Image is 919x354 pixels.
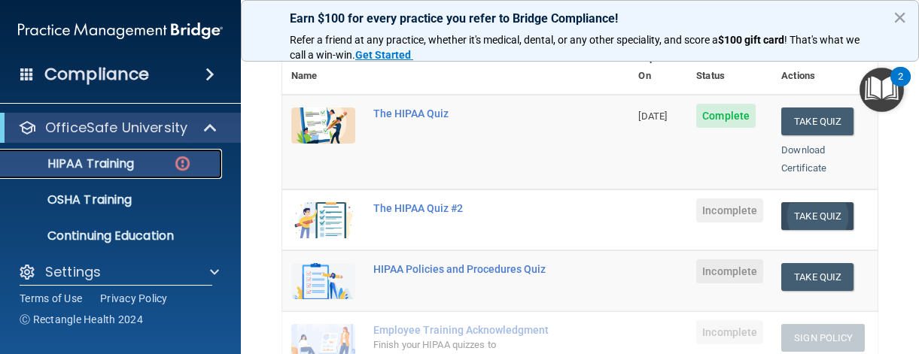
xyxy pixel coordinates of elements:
[898,77,903,96] div: 2
[373,202,554,214] div: The HIPAA Quiz #2
[355,49,413,61] a: Get Started
[373,324,554,336] div: Employee Training Acknowledgment
[290,34,862,61] span: ! That's what we call a win-win.
[860,68,904,112] button: Open Resource Center, 2 new notifications
[10,156,134,171] p: HIPAA Training
[10,192,132,207] p: OSHA Training
[45,263,101,281] p: Settings
[696,259,763,283] span: Incomplete
[173,154,192,173] img: danger-circle.6113f641.png
[18,263,219,281] a: Settings
[696,198,763,222] span: Incomplete
[18,119,218,137] a: OfficeSafe University
[18,16,223,46] img: PMB logo
[282,40,364,95] th: Name
[373,107,554,120] div: The HIPAA Quiz
[781,202,854,230] button: Take Quiz
[781,107,854,135] button: Take Quiz
[638,110,667,122] span: [DATE]
[20,312,143,327] span: Ⓒ Rectangle Health 2024
[290,11,870,26] p: Earn $100 for every practice you refer to Bridge Compliance!
[718,34,784,46] strong: $100 gift card
[355,49,411,61] strong: Get Started
[781,263,854,291] button: Take Quiz
[772,40,878,95] th: Actions
[893,5,907,29] button: Close
[687,40,772,95] th: Status
[10,228,215,244] p: Continuing Education
[696,320,763,344] span: Incomplete
[100,291,168,306] a: Privacy Policy
[45,119,187,137] p: OfficeSafe University
[20,291,82,306] a: Terms of Use
[781,144,826,174] a: Download Certificate
[696,104,756,128] span: Complete
[373,263,554,275] div: HIPAA Policies and Procedures Quiz
[290,34,718,46] span: Refer a friend at any practice, whether it's medical, dental, or any other speciality, and score a
[781,324,865,352] button: Sign Policy
[629,40,687,95] th: Expires On
[44,64,149,85] h4: Compliance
